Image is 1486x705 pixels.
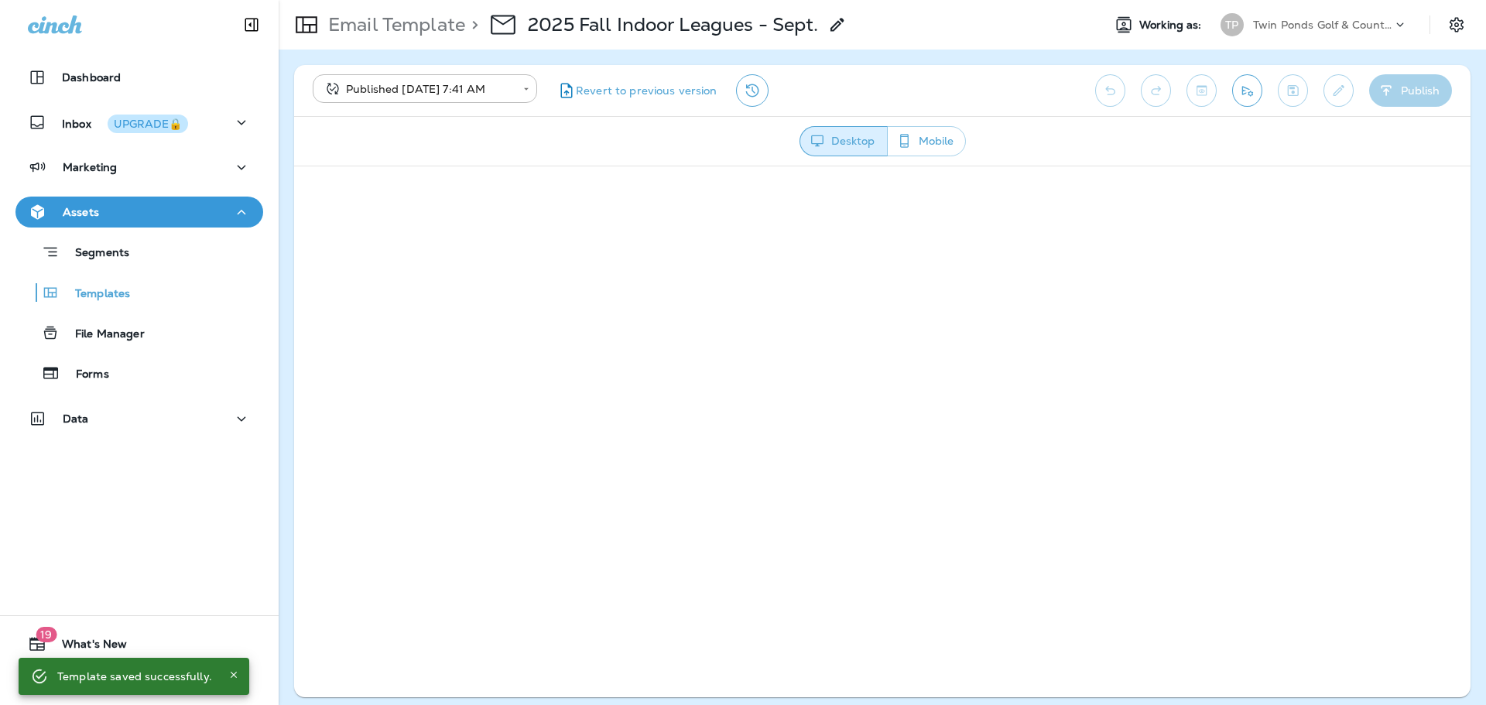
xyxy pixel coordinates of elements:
div: TP [1221,13,1244,36]
button: File Manager [15,317,263,349]
button: Send test email [1232,74,1262,107]
button: Assets [15,197,263,228]
button: Desktop [799,126,888,156]
button: UPGRADE🔒 [108,115,188,133]
div: Template saved successfully. [57,662,212,690]
button: View Changelog [736,74,769,107]
button: Mobile [887,126,966,156]
p: Templates [60,287,130,302]
div: Published [DATE] 7:41 AM [324,81,512,97]
div: UPGRADE🔒 [114,118,182,129]
button: Support [15,666,263,696]
button: 19What's New [15,628,263,659]
button: Data [15,403,263,434]
button: InboxUPGRADE🔒 [15,107,263,138]
button: Segments [15,235,263,269]
p: Twin Ponds Golf & Country Club [1253,19,1392,31]
button: Settings [1443,11,1471,39]
button: Templates [15,276,263,309]
button: Collapse Sidebar [230,9,273,40]
button: Forms [15,357,263,389]
p: Email Template [322,13,465,36]
button: Marketing [15,152,263,183]
p: File Manager [60,327,145,342]
p: 2025 Fall Indoor Leagues - Sept. [528,13,818,36]
p: Marketing [63,161,117,173]
span: Working as: [1139,19,1205,32]
p: > [465,13,478,36]
button: Close [224,666,243,684]
button: Dashboard [15,62,263,93]
span: 19 [36,627,56,642]
p: Forms [60,368,109,382]
span: Revert to previous version [576,84,717,98]
p: Segments [60,246,129,262]
p: Assets [63,206,99,218]
button: Revert to previous version [550,74,724,107]
span: What's New [46,638,127,656]
p: Dashboard [62,71,121,84]
p: Data [63,412,89,425]
p: Inbox [62,115,188,131]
